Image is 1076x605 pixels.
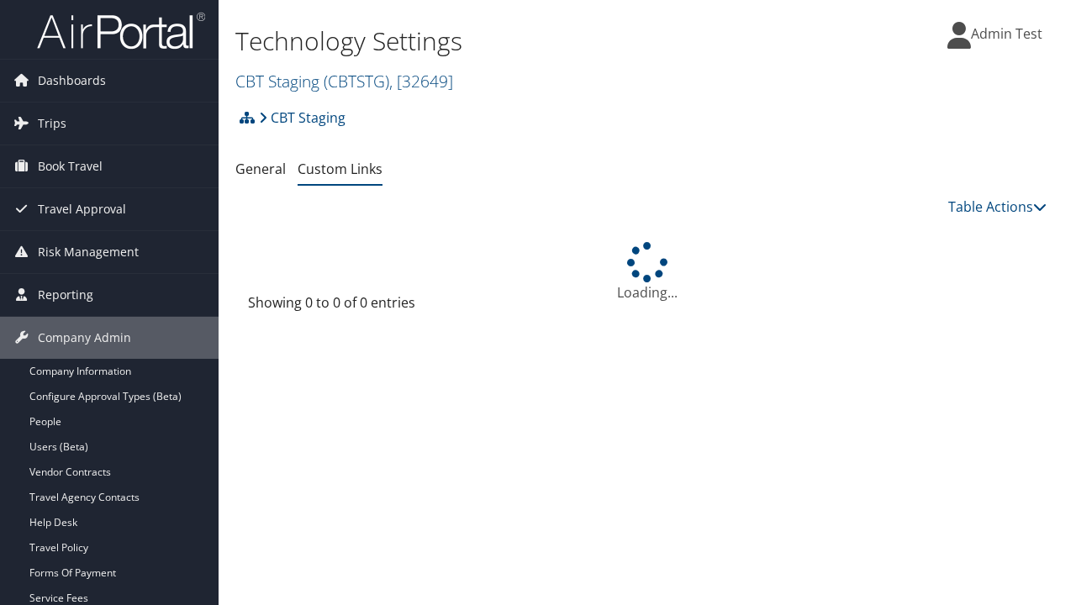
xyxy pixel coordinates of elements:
div: Showing 0 to 0 of 0 entries [248,292,429,321]
span: Dashboards [38,60,106,102]
span: Admin Test [971,24,1042,43]
span: Reporting [38,274,93,316]
span: , [ 32649 ] [389,70,453,92]
a: General [235,160,286,178]
span: Company Admin [38,317,131,359]
span: Trips [38,103,66,145]
a: CBT Staging [235,70,453,92]
a: Admin Test [947,8,1059,59]
span: Book Travel [38,145,103,187]
div: Loading... [235,242,1059,302]
a: Table Actions [948,197,1047,216]
span: Risk Management [38,231,139,273]
span: Travel Approval [38,188,126,230]
h1: Technology Settings [235,24,784,59]
img: airportal-logo.png [37,11,205,50]
a: CBT Staging [259,101,345,134]
span: ( CBTSTG ) [324,70,389,92]
a: Custom Links [298,160,382,178]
